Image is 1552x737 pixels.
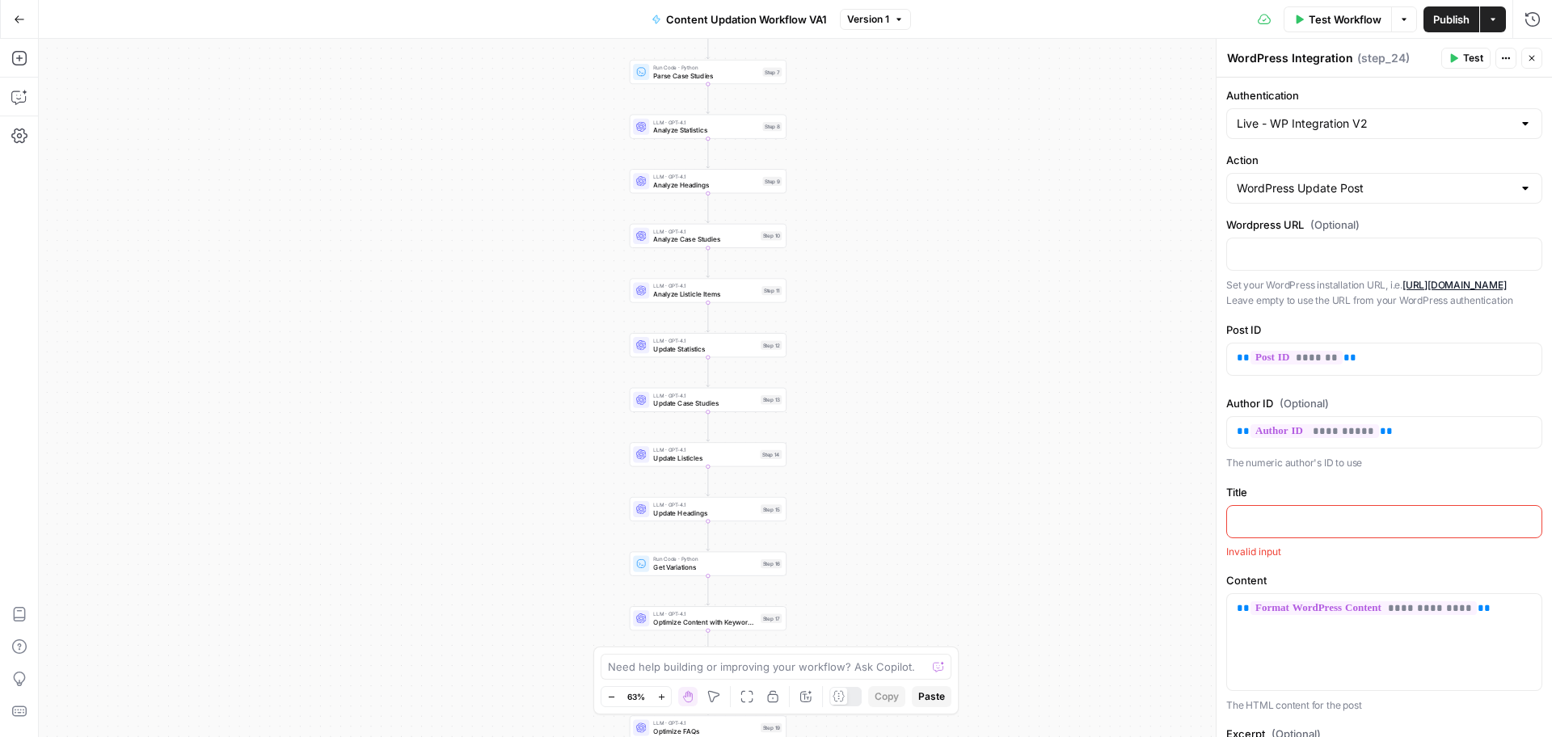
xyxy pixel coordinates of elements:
div: LLM · GPT-4.1Update HeadingsStep 15 [630,497,787,521]
div: LLM · GPT-4.1Update StatisticsStep 12 [630,333,787,357]
span: LLM · GPT-4.1 [653,227,757,235]
button: Version 1 [840,9,911,30]
span: Version 1 [847,12,889,27]
p: Set your WordPress installation URL, i.e. Leave empty to use the URL from your WordPress authenti... [1226,277,1542,309]
span: Parse Case Studies [653,70,758,81]
div: Step 17 [761,614,782,623]
span: LLM · GPT-4.1 [653,719,757,727]
g: Edge from step_9 to step_10 [706,193,710,222]
g: Edge from step_14 to step_15 [706,466,710,495]
div: Step 13 [761,395,782,404]
span: LLM · GPT-4.1 [653,173,758,181]
span: Analyze Statistics [653,125,758,136]
input: Live - WP Integration V2 [1237,116,1512,132]
span: LLM · GPT-4.1 [653,391,757,399]
button: Copy [868,686,905,707]
div: Step 14 [760,450,782,459]
span: Test Workflow [1309,11,1381,27]
g: Edge from step_10 to step_11 [706,248,710,277]
label: Authentication [1226,87,1542,103]
span: Analyze Listicle Items [653,289,757,300]
span: LLM · GPT-4.1 [653,118,758,126]
div: LLM · GPT-4.1Update Case StudiesStep 13 [630,388,787,412]
div: LLM · GPT-4.1Analyze Listicle ItemsStep 11 [630,278,787,302]
div: Step 7 [763,67,782,76]
g: Edge from step_16 to step_17 [706,576,710,605]
span: Update Listicles [653,453,756,464]
div: LLM · GPT-4.1Analyze HeadingsStep 9 [630,169,787,193]
span: LLM · GPT-4.1 [653,446,756,454]
span: LLM · GPT-4.1 [653,610,757,618]
span: Analyze Case Studies [653,234,757,245]
span: LLM · GPT-4.1 [653,336,757,344]
g: Edge from step_18 to step_19 [706,685,710,714]
textarea: WordPress Integration [1227,50,1353,66]
span: Update Headings [653,507,757,518]
button: Test Workflow [1284,6,1391,32]
g: Edge from step_13 to step_14 [706,412,710,441]
span: ( step_24 ) [1357,50,1410,66]
span: Optimize Content with Keyword Variations [653,617,757,627]
span: (Optional) [1310,217,1360,233]
label: Author ID [1226,395,1542,411]
span: Run Code · Python [653,63,758,71]
span: Run Code · Python [653,555,757,563]
button: Paste [912,686,951,707]
span: Update Statistics [653,343,757,354]
g: Edge from step_7 to step_8 [706,84,710,113]
div: Step 10 [761,231,782,240]
label: Wordpress URL [1226,217,1542,233]
div: Step 19 [761,723,782,732]
div: LLM · GPT-4.1Optimize Content with Keyword VariationsStep 17 [630,606,787,630]
span: Publish [1433,11,1470,27]
g: Edge from step_12 to step_13 [706,357,710,386]
span: Get Variations [653,562,757,573]
g: Edge from step_11 to step_12 [706,303,710,332]
div: LLM · GPT-4.1Analyze Case StudiesStep 10 [630,224,787,248]
label: Action [1226,152,1542,168]
p: The HTML content for the post [1226,697,1542,714]
div: Step 9 [763,177,782,186]
div: Run Code · PythonParse Case StudiesStep 7 [630,60,787,84]
div: Step 8 [763,122,782,131]
g: Edge from step_17 to step_18 [706,630,710,659]
span: Update Case Studies [653,398,757,409]
span: Optimize FAQs [653,726,757,737]
span: LLM · GPT-4.1 [653,500,757,508]
span: (Optional) [1280,395,1329,411]
div: Step 11 [761,286,782,295]
label: Title [1226,484,1542,500]
span: Paste [918,689,945,704]
div: LLM · GPT-4.1Update ListiclesStep 14 [630,442,787,466]
p: The numeric author's ID to use [1226,455,1542,471]
div: Step 12 [761,341,782,350]
g: Edge from step_8 to step_9 [706,139,710,168]
g: Edge from step_15 to step_16 [706,521,710,550]
span: Analyze Headings [653,179,758,190]
div: Step 15 [761,504,782,513]
div: Run Code · PythonGet VariationsStep 16 [630,552,787,576]
span: Content Updation Workflow VA1 [666,11,827,27]
span: Test [1463,51,1483,65]
input: WordPress Update Post [1237,180,1512,196]
span: 63% [627,690,645,703]
span: LLM · GPT-4.1 [653,282,757,290]
button: Content Updation Workflow VA1 [642,6,837,32]
label: Content [1226,572,1542,588]
div: Step 16 [761,559,782,568]
button: Publish [1423,6,1479,32]
span: Copy [875,689,899,704]
button: Test [1441,48,1491,69]
g: Edge from step_6 to step_7 [706,29,710,58]
label: Post ID [1226,322,1542,338]
div: Invalid input [1226,545,1542,559]
a: [URL][DOMAIN_NAME] [1402,279,1507,291]
div: LLM · GPT-4.1Analyze StatisticsStep 8 [630,115,787,139]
